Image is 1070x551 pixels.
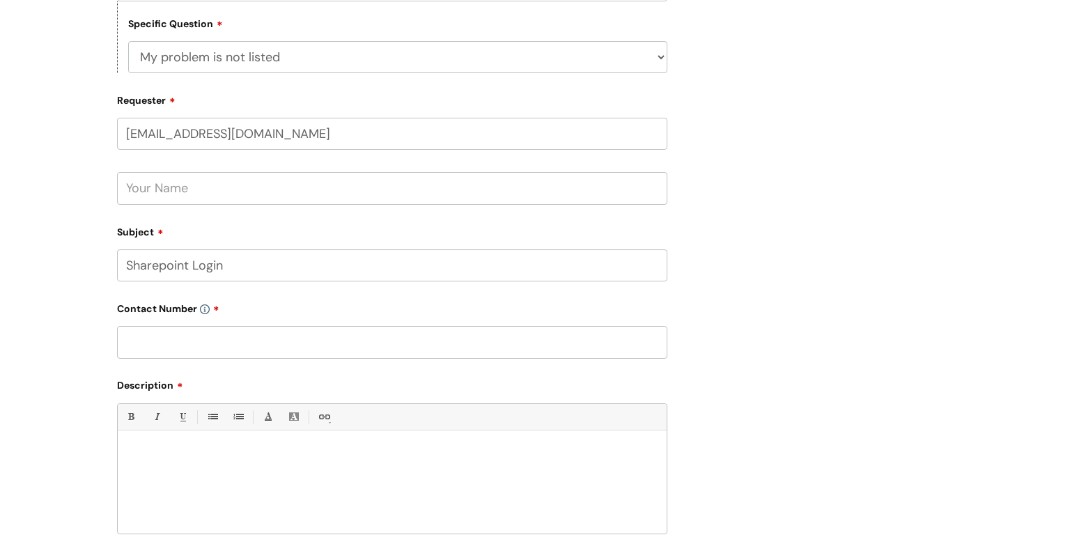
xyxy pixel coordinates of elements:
input: Your Name [117,172,667,204]
a: Font Color [259,408,277,426]
label: Subject [117,222,667,238]
a: Underline(Ctrl-U) [173,408,191,426]
a: Italic (Ctrl-I) [148,408,165,426]
img: info-icon.svg [200,304,210,314]
label: Requester [117,90,667,107]
a: Bold (Ctrl-B) [122,408,139,426]
label: Description [117,375,667,391]
input: Email [117,118,667,150]
label: Contact Number [117,298,667,315]
a: 1. Ordered List (Ctrl-Shift-8) [229,408,247,426]
a: • Unordered List (Ctrl-Shift-7) [203,408,221,426]
a: Back Color [285,408,302,426]
label: Specific Question [128,16,223,30]
a: Link [315,408,332,426]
